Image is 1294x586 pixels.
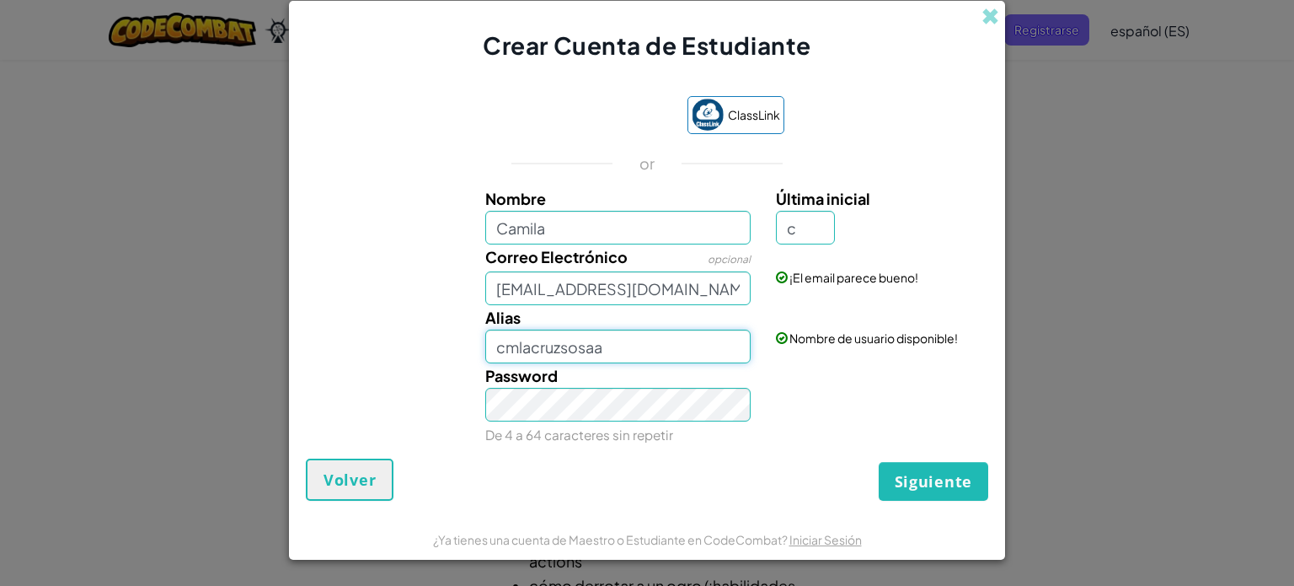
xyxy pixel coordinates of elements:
[485,427,673,443] small: De 4 a 64 caracteres sin repetir
[895,471,972,492] span: Siguiente
[692,99,724,131] img: classlink-logo-small.png
[728,103,780,127] span: ClassLink
[485,366,558,385] span: Password
[879,462,988,501] button: Siguiente
[789,532,862,547] a: Iniciar Sesión
[776,189,870,208] span: Última inicial
[485,308,521,327] span: Alias
[323,470,376,490] span: Volver
[485,247,628,266] span: Correo Electrónico
[483,30,811,60] span: Crear Cuenta de Estudiante
[708,253,751,266] span: opcional
[789,331,958,346] span: Nombre de usuario disponible!
[433,532,789,547] span: ¿Ya tienes una cuenta de Maestro o Estudiante en CodeCombat?
[639,153,655,174] p: or
[502,98,679,135] iframe: Botón de Acceder con Google
[306,459,393,501] button: Volver
[789,270,918,285] span: ¡El email parece bueno!
[485,189,546,208] span: Nombre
